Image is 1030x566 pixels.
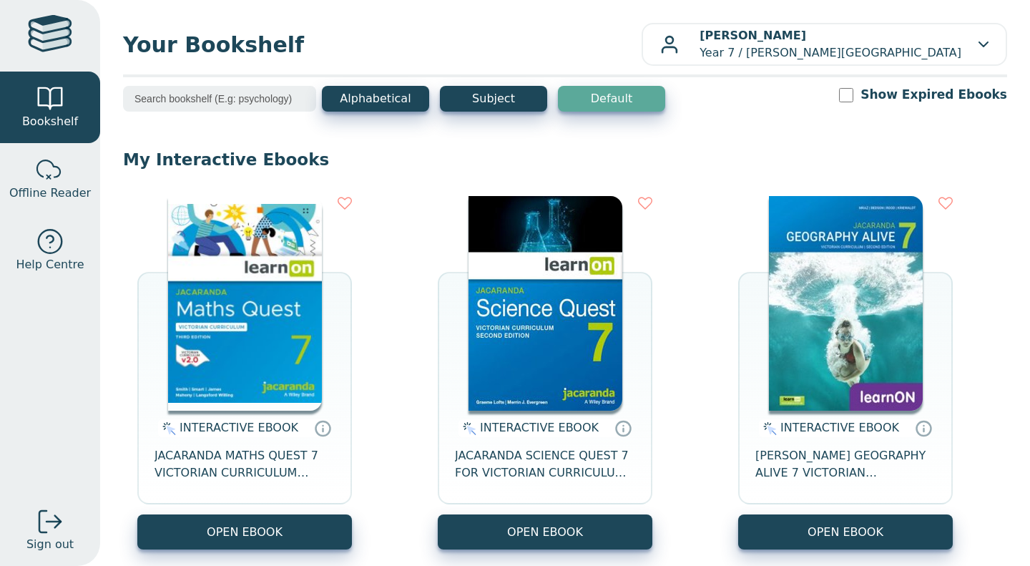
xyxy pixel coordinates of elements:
button: OPEN EBOOK [438,514,652,550]
span: INTERACTIVE EBOOK [780,421,899,434]
button: Alphabetical [322,86,429,112]
span: Sign out [26,536,74,553]
span: [PERSON_NAME] GEOGRAPHY ALIVE 7 VICTORIAN CURRICULUM LEARNON EBOOK 2E [755,447,936,482]
span: Your Bookshelf [123,29,642,61]
span: JACARANDA MATHS QUEST 7 VICTORIAN CURRICULUM LEARNON EBOOK 3E [154,447,335,482]
span: JACARANDA SCIENCE QUEST 7 FOR VICTORIAN CURRICULUM LEARNON 2E EBOOK [455,447,635,482]
span: Bookshelf [22,113,78,130]
img: interactive.svg [759,420,777,437]
a: Interactive eBooks are accessed online via the publisher’s portal. They contain interactive resou... [614,419,632,436]
img: 329c5ec2-5188-ea11-a992-0272d098c78b.jpg [469,196,622,411]
label: Show Expired Ebooks [860,86,1007,104]
a: Interactive eBooks are accessed online via the publisher’s portal. They contain interactive resou... [915,419,932,436]
img: b87b3e28-4171-4aeb-a345-7fa4fe4e6e25.jpg [168,196,322,411]
button: [PERSON_NAME]Year 7 / [PERSON_NAME][GEOGRAPHIC_DATA] [642,23,1007,66]
button: OPEN EBOOK [738,514,953,550]
p: Year 7 / [PERSON_NAME][GEOGRAPHIC_DATA] [700,27,961,62]
button: OPEN EBOOK [137,514,352,550]
button: Subject [440,86,547,112]
img: interactive.svg [158,420,176,437]
p: My Interactive Ebooks [123,149,1007,170]
a: Interactive eBooks are accessed online via the publisher’s portal. They contain interactive resou... [314,419,331,436]
input: Search bookshelf (E.g: psychology) [123,86,316,112]
button: Default [558,86,665,112]
img: interactive.svg [458,420,476,437]
img: cc9fd0c4-7e91-e911-a97e-0272d098c78b.jpg [769,196,923,411]
b: [PERSON_NAME] [700,29,806,42]
span: Help Centre [16,256,84,273]
span: INTERACTIVE EBOOK [480,421,599,434]
span: INTERACTIVE EBOOK [180,421,298,434]
span: Offline Reader [9,185,91,202]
